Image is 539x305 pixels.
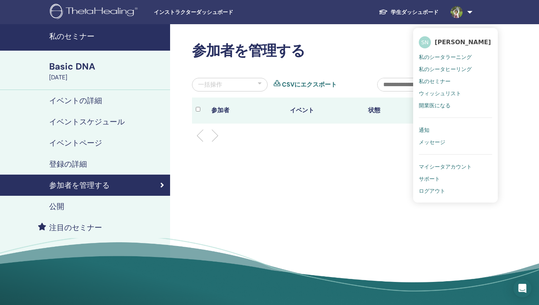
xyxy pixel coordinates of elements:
a: Basic DNA[DATE] [45,60,170,82]
div: Open Intercom Messenger [513,279,531,297]
a: サポート [419,173,492,185]
img: graduation-cap-white.svg [379,9,388,15]
h4: 参加者を管理する [49,181,110,190]
a: メッセージ [419,136,492,148]
img: logo.png [50,4,140,21]
span: [PERSON_NAME] [435,38,491,46]
div: [DATE] [49,73,166,82]
a: 開業医になる [419,99,492,111]
div: Basic DNA [49,60,166,73]
a: 通知 [419,124,492,136]
a: ウィッシュリスト [419,87,492,99]
span: マイシータアカウント [419,163,472,170]
span: SN [419,36,431,48]
a: 私のセミナー [419,75,492,87]
span: 私のシータラーニング [419,54,472,60]
h4: イベントの詳細 [49,96,102,105]
h4: イベントページ [49,138,102,147]
h4: 公開 [49,202,64,211]
h4: 注目のセミナー [49,223,102,232]
span: 私のシータヒーリング [419,66,472,73]
a: 私のシータヒーリング [419,63,492,75]
a: ログアウト [419,185,492,197]
a: SN[PERSON_NAME] [419,34,492,51]
h4: 登録の詳細 [49,159,87,169]
div: 一括操作 [198,80,222,89]
a: マイシータアカウント [419,161,492,173]
a: CSVにエクスポート [282,80,337,89]
th: 参加者 [208,98,286,124]
span: 通知 [419,127,429,133]
span: メッセージ [419,139,445,146]
th: イベント [286,98,364,124]
a: 学生ダッシュボード [373,5,445,19]
span: インストラクターダッシュボード [154,8,267,16]
span: 開業医になる [419,102,451,109]
span: 私のセミナー [419,78,451,85]
a: 私のシータラーニング [419,51,492,63]
h4: イベントスケジュール [49,117,125,126]
h4: 私のセミナー [49,32,166,41]
th: 状態 [364,98,443,124]
span: ログアウト [419,187,445,194]
h2: 参加者を管理する [192,42,458,60]
span: ウィッシュリスト [419,90,461,97]
img: default.jpg [451,6,463,18]
span: サポート [419,175,440,182]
